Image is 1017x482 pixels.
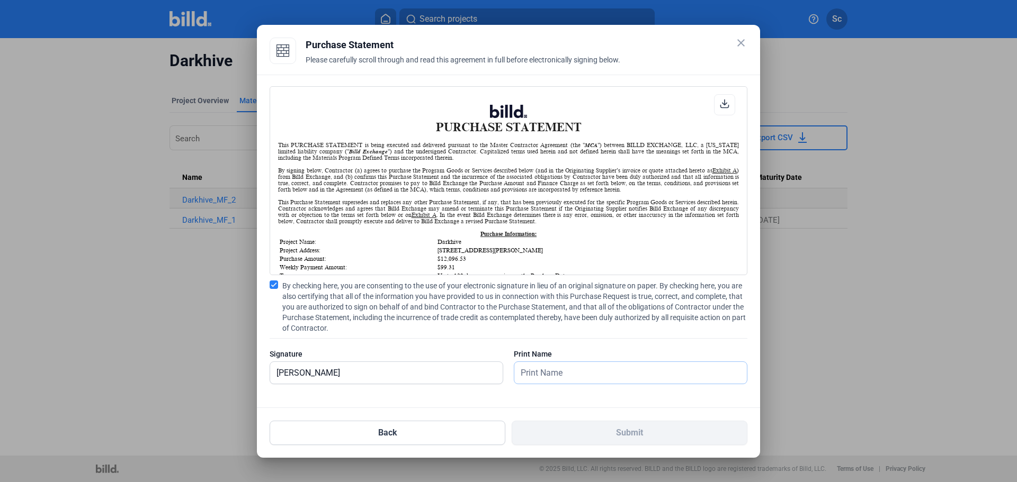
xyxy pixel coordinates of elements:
button: Back [270,421,505,445]
div: Signature [270,349,503,359]
td: Project Address: [279,247,436,254]
td: Weekly Payment Amount: [279,263,436,271]
button: Submit [512,421,747,445]
div: This PURCHASE STATEMENT is being executed and delivered pursuant to the Master Contractor Agreeme... [278,142,739,161]
i: Billd Exchange [349,148,388,154]
td: Term: [279,272,436,279]
h1: PURCHASE STATEMENT [278,105,739,134]
span: By checking here, you are consenting to the use of your electronic signature in lieu of an origin... [282,280,747,333]
td: $12,096.53 [437,255,738,262]
input: Signature [270,362,503,384]
td: [STREET_ADDRESS][PERSON_NAME] [437,247,738,254]
u: Exhibit A [712,167,737,174]
div: This Purchase Statement supersedes and replaces any other Purchase Statement, if any, that has be... [278,199,739,224]
div: Purchase Statement [306,38,747,52]
td: Darkhive [437,238,738,245]
input: Print Name [514,362,735,384]
td: Up to 120 days, commencing on the Purchase Date [437,272,738,279]
div: By signing below, Contractor (a) agrees to purchase the Program Goods or Services described below... [278,167,739,193]
div: Print Name [514,349,747,359]
i: MCA [585,142,597,148]
u: Purchase Information: [480,231,537,237]
td: $99.31 [437,263,738,271]
mat-icon: close [735,37,747,49]
td: Project Name: [279,238,436,245]
td: Purchase Amount: [279,255,436,262]
u: Exhibit A [412,212,436,218]
div: Please carefully scroll through and read this agreement in full before electronically signing below. [306,54,747,78]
